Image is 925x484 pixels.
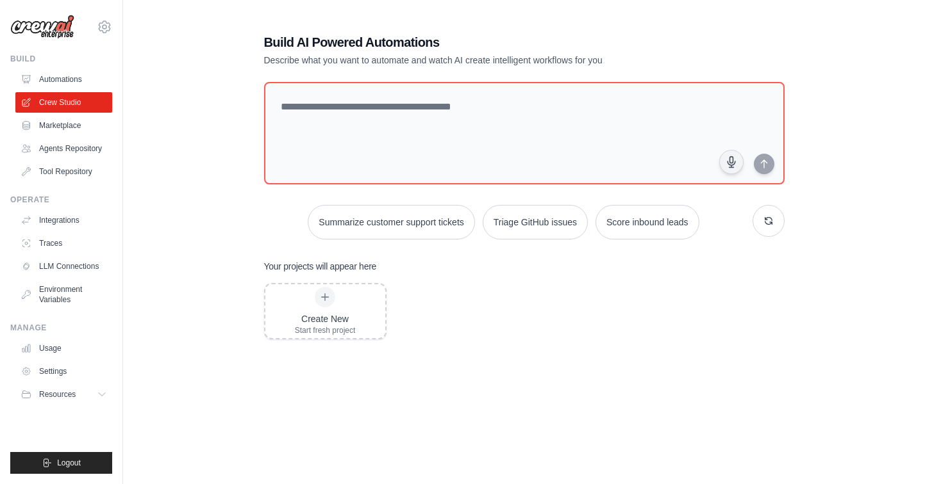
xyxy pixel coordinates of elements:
div: Start fresh project [295,325,356,335]
button: Logout [10,452,112,474]
div: Build [10,54,112,64]
img: Logo [10,15,74,39]
button: Score inbound leads [596,205,699,239]
button: Resources [15,384,112,405]
button: Click to speak your automation idea [719,150,744,174]
button: Summarize customer support tickets [308,205,474,239]
h1: Build AI Powered Automations [264,33,695,51]
a: Integrations [15,210,112,230]
a: LLM Connections [15,256,112,277]
a: Usage [15,338,112,359]
div: Operate [10,195,112,205]
a: Traces [15,233,112,254]
p: Describe what you want to automate and watch AI create intelligent workflows for you [264,54,695,67]
div: Manage [10,323,112,333]
a: Automations [15,69,112,90]
a: Tool Repository [15,161,112,182]
span: Logout [57,458,81,468]
a: Agents Repository [15,138,112,159]
span: Resources [39,389,76,399]
a: Settings [15,361,112,382]
button: Triage GitHub issues [483,205,588,239]
a: Environment Variables [15,279,112,310]
a: Marketplace [15,115,112,136]
h3: Your projects will appear here [264,260,377,273]
div: Create New [295,312,356,325]
a: Crew Studio [15,92,112,113]
button: Get new suggestions [753,205,785,237]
